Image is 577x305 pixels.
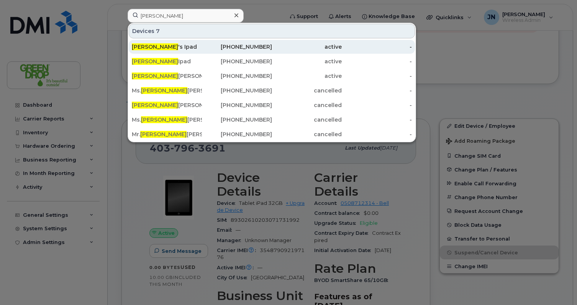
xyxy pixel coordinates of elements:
a: Ms.[PERSON_NAME][PERSON_NAME][PHONE_NUMBER]cancelled- [129,84,415,97]
div: [PHONE_NUMBER] [202,101,272,109]
div: - [342,43,412,51]
div: active [272,58,342,65]
div: - [342,72,412,80]
a: [PERSON_NAME][PERSON_NAME][PHONE_NUMBER]cancelled- [129,98,415,112]
div: Ipad [132,58,202,65]
a: Ms.[PERSON_NAME][PERSON_NAME][PHONE_NUMBER]cancelled- [129,113,415,127]
div: Mr. [PERSON_NAME] [132,130,202,138]
div: - [342,101,412,109]
div: [PHONE_NUMBER] [202,116,272,124]
div: [PHONE_NUMBER] [202,87,272,94]
span: [PERSON_NAME] [132,102,178,109]
span: [PERSON_NAME] [132,58,178,65]
div: active [272,72,342,80]
div: [PERSON_NAME] [132,101,202,109]
a: [PERSON_NAME]Ipad[PHONE_NUMBER]active- [129,54,415,68]
div: cancelled [272,116,342,124]
span: 7 [156,27,160,35]
div: - [342,87,412,94]
span: [PERSON_NAME] [140,131,187,138]
div: Devices [129,24,415,38]
div: - [342,130,412,138]
div: [PHONE_NUMBER] [202,43,272,51]
a: [PERSON_NAME]'s Ipad[PHONE_NUMBER]active- [129,40,415,54]
div: Ms. [PERSON_NAME] [132,116,202,124]
div: [PHONE_NUMBER] [202,58,272,65]
span: [PERSON_NAME] [132,73,178,79]
div: cancelled [272,87,342,94]
span: [PERSON_NAME] [141,116,187,123]
div: [PHONE_NUMBER] [202,130,272,138]
div: cancelled [272,130,342,138]
div: 's Ipad [132,43,202,51]
div: - [342,58,412,65]
span: [PERSON_NAME] [141,87,187,94]
div: cancelled [272,101,342,109]
input: Find something... [128,9,244,23]
div: active [272,43,342,51]
span: [PERSON_NAME] [132,43,178,50]
a: [PERSON_NAME][PERSON_NAME][PHONE_NUMBER]active- [129,69,415,83]
div: Ms. [PERSON_NAME] [132,87,202,94]
div: [PHONE_NUMBER] [202,72,272,80]
div: [PERSON_NAME] [132,72,202,80]
div: - [342,116,412,124]
a: Mr.[PERSON_NAME][PERSON_NAME][PHONE_NUMBER]cancelled- [129,127,415,141]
